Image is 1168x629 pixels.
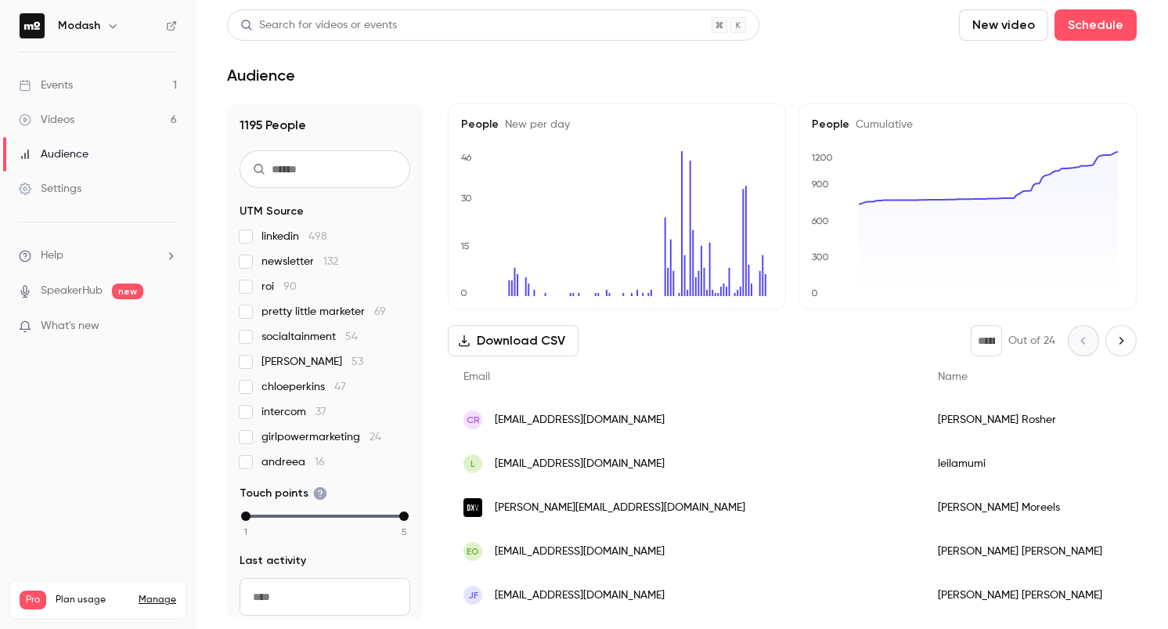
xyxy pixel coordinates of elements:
span: 69 [374,306,386,317]
span: 5 [402,525,406,539]
li: help-dropdown-opener [19,248,177,264]
p: Out of 24 [1008,333,1055,349]
span: Email [463,371,490,382]
span: Help [41,248,63,264]
input: From [240,578,410,616]
div: Audience [19,146,88,162]
h6: Modash [58,18,100,34]
div: Settings [19,181,81,197]
text: 900 [811,179,829,190]
text: 46 [461,152,472,163]
div: max [399,512,409,521]
text: 0 [811,287,818,298]
span: [PERSON_NAME][EMAIL_ADDRESS][DOMAIN_NAME] [495,500,745,516]
span: new [112,284,143,299]
text: 300 [812,251,829,262]
span: CR [467,413,480,427]
span: andreea [261,454,325,470]
a: Manage [139,594,176,606]
img: dexville.be [463,498,482,517]
div: Events [19,78,73,93]
span: JF [468,588,478,602]
span: Cumulative [849,119,913,130]
span: Touch points [240,486,327,501]
span: 16 [315,457,325,468]
span: [EMAIL_ADDRESS][DOMAIN_NAME] [495,544,665,560]
span: 47 [334,381,346,392]
span: 1 [244,525,247,539]
text: 0 [460,287,467,298]
span: pretty little marketer [261,304,386,320]
text: 15 [460,240,470,251]
span: Last activity [240,553,306,569]
a: SpeakerHub [41,283,103,299]
h5: People [461,117,773,132]
img: Modash [20,13,45,38]
span: l [470,457,475,471]
div: [PERSON_NAME] Rosher [922,398,1134,442]
div: leilamumi [922,442,1134,486]
span: roi [261,279,297,295]
h1: Audience [227,66,295,85]
span: 53 [351,356,363,367]
span: 90 [283,281,297,292]
span: [EMAIL_ADDRESS][DOMAIN_NAME] [495,587,665,604]
span: 132 [323,256,338,267]
span: socialtainment [261,329,358,345]
text: 600 [811,215,829,226]
button: New video [959,9,1048,41]
div: [PERSON_NAME] [PERSON_NAME] [922,573,1134,617]
span: [EMAIL_ADDRESS][DOMAIN_NAME] [495,412,665,428]
div: min [241,512,251,521]
span: girlpowermarketing [261,429,381,445]
span: 54 [345,331,358,342]
text: 30 [461,193,472,204]
span: 498 [308,231,327,242]
span: 24 [370,432,381,443]
span: EO [467,544,479,559]
text: 1200 [811,152,833,163]
button: Download CSV [448,325,579,356]
span: intercom [261,404,326,420]
span: Pro [20,591,46,609]
div: [PERSON_NAME] [PERSON_NAME] [922,530,1134,573]
span: linkedin [261,229,327,244]
button: Schedule [1054,9,1137,41]
span: 37 [315,407,326,418]
span: UTM Source [240,204,304,219]
div: [PERSON_NAME] Moreels [922,486,1134,530]
span: Name [938,371,968,382]
button: Next page [1105,325,1137,356]
span: What's new [41,318,99,334]
h1: 1195 People [240,116,410,135]
div: Videos [19,112,74,128]
span: newsletter [261,254,338,269]
span: chloeperkins [261,379,346,395]
h5: People [812,117,1123,132]
div: Search for videos or events [240,17,397,34]
span: Plan usage [56,594,129,606]
span: New per day [499,119,570,130]
span: [PERSON_NAME] [261,354,363,370]
span: [EMAIL_ADDRESS][DOMAIN_NAME] [495,456,665,472]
